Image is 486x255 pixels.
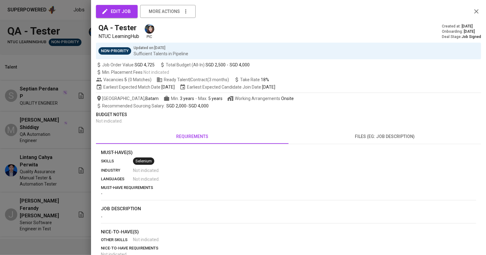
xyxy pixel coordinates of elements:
span: Earliest Expected Match Date [96,84,175,90]
span: Selenium [133,158,154,164]
span: Non-Priority [98,48,131,54]
span: - [227,62,228,68]
img: diazagista@glints.com [145,24,154,34]
div: Created at : [442,24,481,29]
span: Earliest Expected Candidate Join Date [180,84,275,90]
p: must-have requirements [101,185,476,191]
span: 5 years [208,96,222,101]
p: Updated on : [DATE] [134,45,188,51]
p: job description [101,205,476,212]
span: SGD 2,000 [166,103,186,108]
span: Not indicated . [133,167,160,173]
p: skills [101,158,133,164]
div: Onsite [281,95,294,102]
div: Onboarding : [442,29,481,34]
span: [DATE] [161,84,175,90]
span: files (eg: job description) [292,133,477,140]
span: Batam [145,95,159,102]
span: more actions [149,8,180,15]
p: Budget Notes [96,111,481,118]
button: more actions [140,5,196,18]
p: nice-to-have requirements [101,245,476,251]
span: Not indicated [143,70,169,75]
p: Sufficient Talents in Pipeline [134,51,188,57]
span: [DATE] [464,29,475,34]
span: Job Order Value [96,62,155,68]
span: [DATE] [262,84,275,90]
span: Working Arrangements [227,95,294,102]
p: languages [101,176,133,182]
div: pic [144,23,155,40]
span: SGD 4,725 [135,62,155,68]
span: Not indicated . [133,236,160,243]
span: SGD 4,000 [189,103,209,108]
span: Max. [198,96,222,101]
p: other skills [101,237,133,243]
span: - [102,103,209,109]
span: - [195,95,197,102]
span: 18% [261,77,269,82]
span: Not indicated . [96,119,123,123]
span: 3 years [180,96,194,101]
p: Must-Have(s) [101,149,476,156]
span: Take Rate [240,77,269,82]
h5: QA - Tester [98,23,137,33]
span: edit job [103,7,131,15]
p: industry [101,167,133,173]
span: Min. Placement Fees [102,70,169,75]
span: Not indicated . [133,176,160,182]
span: Ready Talent | Contract (3 months) [156,77,229,83]
span: Min. [171,96,194,101]
p: nice-to-have(s) [101,228,476,236]
button: edit job [96,5,138,18]
span: 5 [123,77,127,83]
span: [DATE] [462,24,473,29]
span: SGD 2,500 [206,62,226,68]
span: SGD 4,000 [230,62,250,68]
span: Vacancies ( 0 Matches ) [96,77,152,83]
span: - [101,214,102,219]
span: Job Signed [462,35,481,39]
span: Recommended Sourcing Salary : [102,103,166,108]
span: NTUC LearningHub [98,33,139,39]
span: Total Budget (All-In) [160,62,250,68]
div: Deal Stage : [442,34,481,40]
span: [GEOGRAPHIC_DATA] , [96,95,159,102]
span: - [101,191,102,196]
span: requirements [100,133,285,140]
